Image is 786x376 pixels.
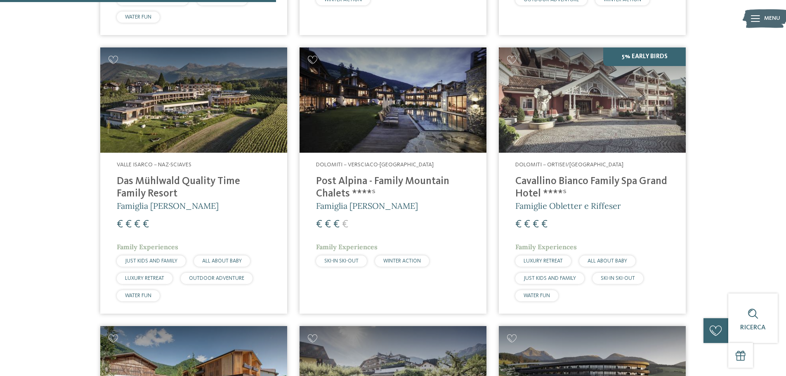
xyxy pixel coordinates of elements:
[541,219,548,230] span: €
[316,201,418,211] span: Famiglia [PERSON_NAME]
[125,258,177,264] span: JUST KIDS AND FAMILY
[740,324,766,331] span: Ricerca
[515,175,669,200] h4: Cavallino Bianco Family Spa Grand Hotel ****ˢ
[383,258,421,264] span: WINTER ACTION
[499,47,686,314] a: Cercate un hotel per famiglie? Qui troverete solo i migliori! 5% Early Birds Dolomiti – Ortisei/[...
[601,276,635,281] span: SKI-IN SKI-OUT
[316,162,434,168] span: Dolomiti – Versciaco-[GEOGRAPHIC_DATA]
[134,219,140,230] span: €
[515,243,577,251] span: Family Experiences
[300,47,486,153] img: Post Alpina - Family Mountain Chalets ****ˢ
[499,47,686,153] img: Family Spa Grand Hotel Cavallino Bianco ****ˢ
[333,219,340,230] span: €
[316,219,322,230] span: €
[100,47,287,153] img: Cercate un hotel per famiglie? Qui troverete solo i migliori!
[316,243,378,251] span: Family Experiences
[524,219,530,230] span: €
[100,47,287,314] a: Cercate un hotel per famiglie? Qui troverete solo i migliori! Valle Isarco – Naz-Sciaves Das Mühl...
[300,47,486,314] a: Cercate un hotel per famiglie? Qui troverete solo i migliori! Dolomiti – Versciaco-[GEOGRAPHIC_DA...
[524,293,550,298] span: WATER FUN
[533,219,539,230] span: €
[515,219,522,230] span: €
[189,276,244,281] span: OUTDOOR ADVENTURE
[125,219,132,230] span: €
[143,219,149,230] span: €
[117,162,191,168] span: Valle Isarco – Naz-Sciaves
[524,258,563,264] span: LUXURY RETREAT
[117,219,123,230] span: €
[117,175,271,200] h4: Das Mühlwald Quality Time Family Resort
[117,201,219,211] span: Famiglia [PERSON_NAME]
[588,258,627,264] span: ALL ABOUT BABY
[125,14,151,20] span: WATER FUN
[117,243,178,251] span: Family Experiences
[202,258,242,264] span: ALL ABOUT BABY
[325,219,331,230] span: €
[125,293,151,298] span: WATER FUN
[316,175,470,200] h4: Post Alpina - Family Mountain Chalets ****ˢ
[524,276,576,281] span: JUST KIDS AND FAMILY
[515,201,621,211] span: Famiglie Obletter e Riffeser
[324,258,359,264] span: SKI-IN SKI-OUT
[125,276,164,281] span: LUXURY RETREAT
[515,162,623,168] span: Dolomiti – Ortisei/[GEOGRAPHIC_DATA]
[342,219,348,230] span: €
